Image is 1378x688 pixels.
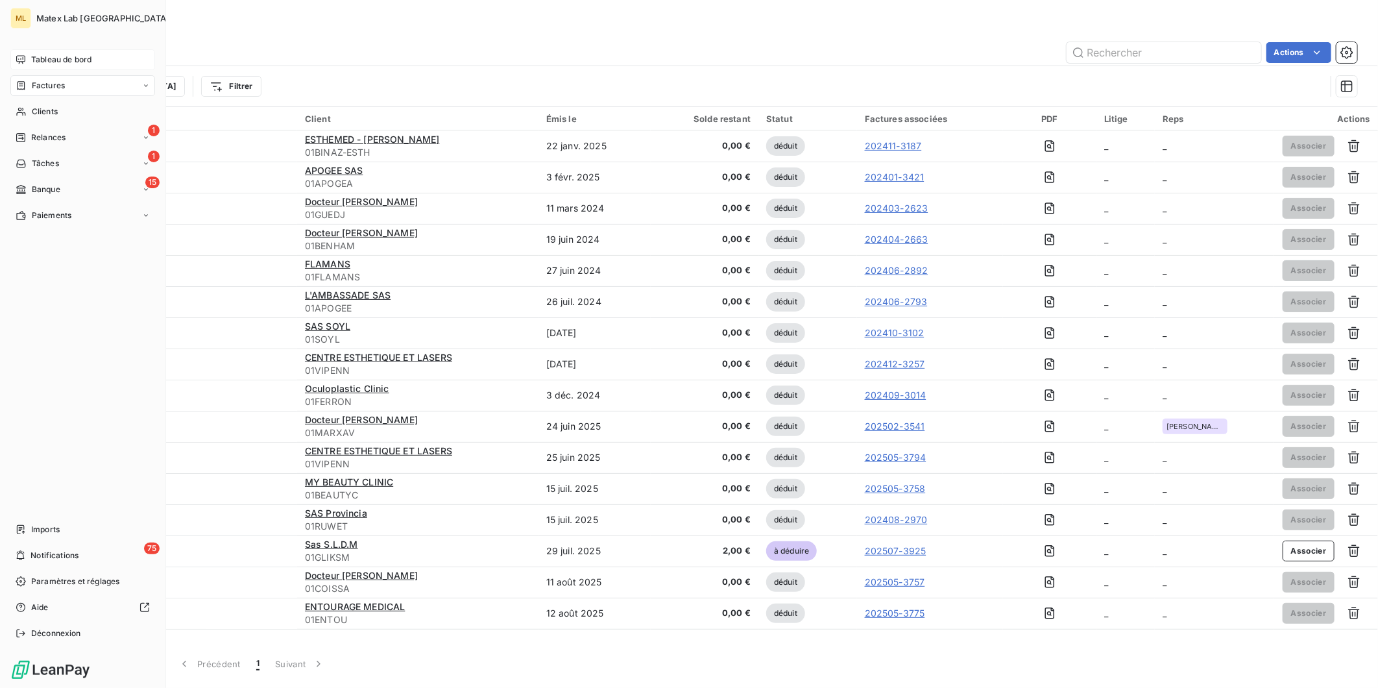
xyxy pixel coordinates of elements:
span: ESTHEMED - [PERSON_NAME] [305,134,440,145]
td: [DATE] [538,349,651,380]
span: _ [1163,296,1166,307]
span: à déduire [766,541,817,561]
a: 202502-3541 [865,420,925,433]
a: 202412-3257 [865,358,925,371]
span: 01GLIKSM [305,551,531,564]
span: _ [1104,234,1108,245]
button: Filtrer [201,76,261,97]
span: déduit [766,199,805,218]
span: _ [1163,483,1166,494]
span: _ [1104,203,1108,214]
span: _ [1163,514,1166,525]
span: déduit [766,136,805,156]
span: _ [1163,452,1166,463]
a: 15Banque [10,179,155,200]
button: 1 [248,650,267,678]
span: _ [1104,296,1108,307]
a: Aide [10,597,155,618]
span: Matex Lab [GEOGRAPHIC_DATA] [36,13,169,23]
td: 25 juin 2025 [538,442,651,473]
span: 0,00 € [659,513,751,526]
iframe: Intercom live chat [1334,644,1365,675]
span: Tableau de bord [31,54,91,66]
span: 01SOYL [305,333,531,346]
td: 3 déc. 2024 [538,380,651,411]
button: Associer [1283,416,1335,437]
span: Docteur [PERSON_NAME] [305,570,418,581]
span: _ [1104,265,1108,276]
span: _ [1104,608,1108,619]
a: 1Tâches [10,153,155,174]
span: CENTRE ESTHETIQUE ET LASERS [305,445,452,456]
button: Suivant [267,650,333,678]
a: 202505-3775 [865,607,925,620]
button: Associer [1283,260,1335,281]
input: Rechercher [1067,42,1261,63]
div: Statut [766,114,849,124]
span: 1 [148,125,160,136]
a: 202408-2970 [865,513,928,526]
span: _ [1104,358,1108,369]
td: 15 juil. 2025 [538,504,651,535]
span: déduit [766,261,805,280]
span: déduit [766,604,805,623]
span: 0,00 € [659,358,751,371]
span: 1 [148,151,160,162]
a: 202401-3421 [865,171,925,184]
span: _ [1104,327,1108,338]
button: Associer [1283,354,1335,375]
td: 29 juil. 2025 [538,535,651,567]
a: 202403-2623 [865,202,928,215]
span: _ [1104,576,1108,587]
span: Clients [32,106,58,117]
button: Associer [1283,323,1335,343]
span: 0,00 € [659,140,751,153]
td: 11 août 2025 [538,567,651,598]
td: 15 juil. 2025 [538,473,651,504]
a: 1Relances [10,127,155,148]
span: _ [1163,265,1166,276]
span: 0,00 € [659,171,751,184]
span: Sas S.L.D.M [305,539,358,550]
a: Tableau de bord [10,49,155,70]
button: Précédent [170,650,248,678]
span: 0,00 € [659,295,751,308]
span: 0,00 € [659,607,751,620]
a: 202406-2892 [865,264,928,277]
a: 202505-3757 [865,576,925,589]
div: Solde restant [659,114,751,124]
td: 11 mars 2024 [538,193,651,224]
span: déduit [766,292,805,312]
span: _ [1163,203,1166,214]
a: 202404-2663 [865,233,928,246]
span: déduit [766,572,805,592]
span: _ [1104,421,1108,432]
span: _ [1104,452,1108,463]
div: Actions [1282,114,1370,124]
span: 01GUEDJ [305,208,531,221]
a: Paiements [10,205,155,226]
span: _ [1163,140,1166,151]
a: 202507-3925 [865,545,926,558]
span: Paramètres et réglages [31,576,119,587]
span: Oculoplastic Clinic [305,383,389,394]
span: 1 [256,657,260,670]
span: _ [1104,545,1108,556]
a: 202406-2793 [865,295,928,308]
span: Banque [32,184,60,195]
button: Associer [1283,510,1335,530]
span: _ [1163,545,1166,556]
span: APOGEE SAS [305,165,363,176]
span: 0,00 € [659,451,751,464]
span: déduit [766,417,805,436]
span: 0,00 € [659,264,751,277]
span: Relances [31,132,66,143]
button: Associer [1283,541,1335,561]
div: PDF [1011,114,1089,124]
td: 3 févr. 2025 [538,162,651,193]
a: Paramètres et réglages [10,571,155,592]
button: Associer [1283,198,1335,219]
span: Factures [32,80,65,92]
button: Associer [1283,572,1335,593]
span: Imports [31,524,60,535]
